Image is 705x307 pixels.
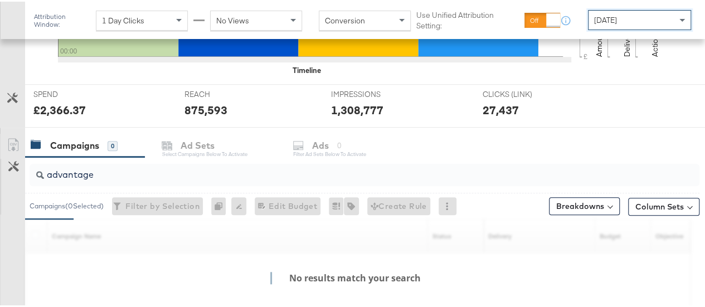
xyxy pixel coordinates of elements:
[44,158,641,179] input: Search Campaigns by Name, ID or Objective
[270,270,429,282] h4: No results match your search
[184,100,227,116] div: 875,593
[622,27,632,55] text: Delivery
[33,100,86,116] div: £2,366.37
[482,87,566,98] span: CLICKS (LINK)
[549,196,620,213] button: Breakdowns
[293,64,321,74] div: Timeline
[594,13,617,23] span: [DATE]
[50,138,99,150] div: Campaigns
[628,196,699,214] button: Column Sets
[650,29,660,55] text: Actions
[594,6,604,55] text: Amount (GBP)
[33,11,90,27] div: Attribution Window:
[482,100,518,116] div: 27,437
[30,199,104,209] div: Campaigns ( 0 Selected)
[102,14,144,24] span: 1 Day Clicks
[33,87,117,98] span: SPEND
[184,87,268,98] span: REACH
[108,139,118,149] div: 0
[325,14,365,24] span: Conversion
[331,87,415,98] span: IMPRESSIONS
[331,100,383,116] div: 1,308,777
[216,14,249,24] span: No Views
[416,8,519,29] label: Use Unified Attribution Setting:
[211,196,231,213] div: 0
